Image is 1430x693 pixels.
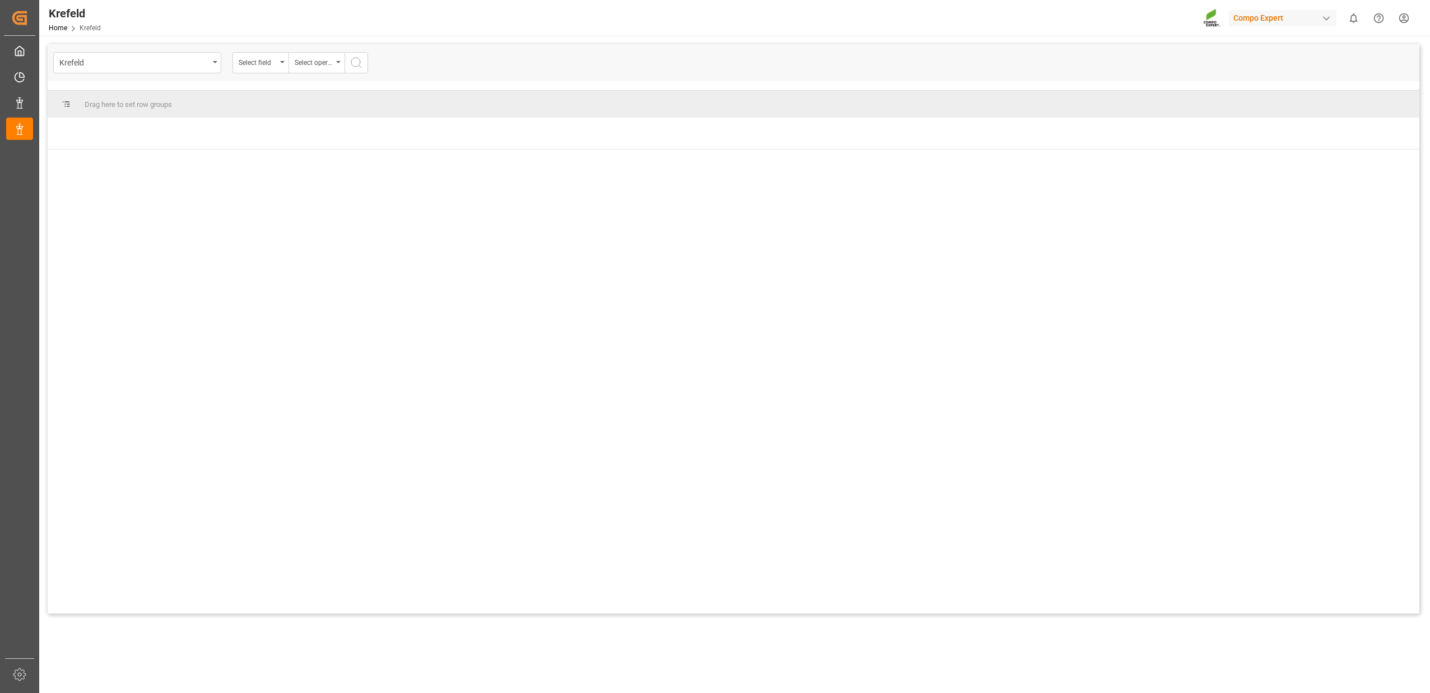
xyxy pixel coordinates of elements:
[232,52,288,73] button: open menu
[1366,6,1391,31] button: Help Center
[1229,7,1341,29] button: Compo Expert
[1341,6,1366,31] button: show 0 new notifications
[49,5,101,22] div: Krefeld
[85,100,172,109] span: Drag here to set row groups
[1203,8,1221,28] img: Screenshot%202023-09-29%20at%2010.02.21.png_1712312052.png
[1229,10,1336,26] div: Compo Expert
[49,24,67,32] a: Home
[59,55,209,69] div: Krefeld
[288,52,344,73] button: open menu
[53,52,221,73] button: open menu
[295,55,333,68] div: Select operator
[239,55,277,68] div: Select field
[344,52,368,73] button: search button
